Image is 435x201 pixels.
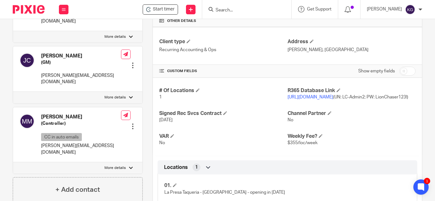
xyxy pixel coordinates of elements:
[288,95,333,99] a: [URL][DOMAIN_NAME]
[41,120,121,127] h5: (Controller)
[41,143,121,156] p: [PERSON_NAME][EMAIL_ADDRESS][DOMAIN_NAME]
[405,4,415,15] img: svg%3E
[41,72,121,85] p: [PERSON_NAME][EMAIL_ADDRESS][DOMAIN_NAME]
[167,18,196,23] span: Other details
[288,133,416,140] h4: Weekly Fee?
[153,6,175,13] span: Start timer
[159,95,162,99] span: 1
[288,38,416,45] h4: Address
[288,47,416,53] p: [PERSON_NAME], [GEOGRAPHIC_DATA]
[159,110,287,117] h4: Signed Rec Svcs Contract
[288,87,416,94] h4: R365 Database Link
[195,164,198,171] span: 1
[358,68,395,74] label: Show empty fields
[19,114,35,129] img: svg%3E
[104,95,126,100] p: More details
[164,190,285,195] span: La Presa Taqueria - [GEOGRAPHIC_DATA] - opening in [DATE]
[159,69,287,74] h4: CUSTOM FIELDS
[143,4,178,15] div: La Presa Taqueria
[104,34,126,39] p: More details
[41,53,121,59] h4: [PERSON_NAME]
[159,47,287,53] p: Recurring Accounting & Ops
[41,114,121,120] h4: [PERSON_NAME]
[159,141,165,145] span: No
[159,38,287,45] h4: Client type
[288,118,293,122] span: No
[104,165,126,171] p: More details
[55,185,100,195] h4: + Add contact
[424,178,430,184] div: 1
[307,7,332,11] span: Get Support
[41,59,121,66] h5: (GM)
[41,133,82,141] p: CC in auto emails
[164,182,287,189] h4: 01.
[19,53,35,68] img: svg%3E
[367,6,402,12] p: [PERSON_NAME]
[159,87,287,94] h4: # Of Locations
[288,95,408,99] span: (UN: LC-Admin2; PW: LionChaser123!)
[159,118,173,122] span: [DATE]
[288,110,416,117] h4: Channel Partner
[13,5,45,14] img: Pixie
[159,133,287,140] h4: VAR
[164,164,188,171] span: Locations
[215,8,272,13] input: Search
[288,141,317,145] span: $355/loc/week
